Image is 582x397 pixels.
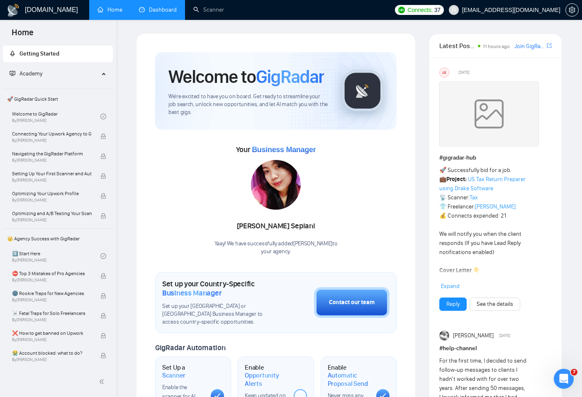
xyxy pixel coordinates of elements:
div: US [440,68,449,77]
a: Reply [446,300,460,309]
a: [PERSON_NAME] [475,203,516,210]
button: See the details [470,298,520,311]
a: 1️⃣ Start HereBy[PERSON_NAME] [12,247,100,265]
button: Reply [439,298,467,311]
p: your agency . [214,248,338,256]
img: weqQh+iSagEgQAAAABJRU5ErkJggg== [439,81,539,147]
a: Welcome to GigRadarBy[PERSON_NAME] [12,107,100,126]
span: Business Manager [252,145,316,154]
span: ❌ How to get banned on Upwork [12,329,92,337]
h1: Enable [328,363,370,388]
span: Optimizing and A/B Testing Your Scanner for Better Results [12,209,92,218]
span: user [451,7,457,13]
span: GigRadar [256,65,324,88]
span: Connecting Your Upwork Agency to GigRadar [12,130,92,138]
span: 11 hours ago [483,44,510,49]
span: 👑 Agency Success with GigRadar [4,230,112,247]
h1: # gigradar-hub [439,153,552,162]
img: Pavel [439,331,449,341]
img: upwork-logo.png [398,7,405,13]
img: 1708932398273-WhatsApp%20Image%202024-02-26%20at%2015.20.52.jpeg [251,160,301,210]
strong: Project: [446,176,467,183]
span: setting [566,7,578,13]
span: lock [100,153,106,159]
span: lock [100,213,106,219]
span: Opportunity Alerts [245,371,287,387]
span: Expand [441,283,460,290]
img: gigradar-logo.png [342,70,383,111]
span: By [PERSON_NAME] [12,357,92,362]
span: 🚀 GigRadar Quick Start [4,91,112,107]
span: lock [100,313,106,319]
span: [DATE] [458,69,470,76]
span: check-circle [100,253,106,259]
span: lock [100,353,106,358]
div: [PERSON_NAME] Sepiani [214,219,338,233]
button: setting [565,3,579,17]
a: Tax [470,194,478,201]
img: logo [7,4,20,17]
span: Academy [10,70,42,77]
span: By [PERSON_NAME] [12,178,92,183]
span: double-left [99,378,107,386]
span: By [PERSON_NAME] [12,278,92,283]
span: ⛔ Top 3 Mistakes of Pro Agencies [12,269,92,278]
span: We're excited to have you on board. Get ready to streamline your job search, unlock new opportuni... [168,93,329,116]
span: rocket [10,51,15,56]
span: By [PERSON_NAME] [12,198,92,203]
span: 🌚 Rookie Traps for New Agencies [12,289,92,298]
a: US Tax Return Preparer using Drake Software [439,176,526,192]
span: 7 [571,369,577,375]
span: By [PERSON_NAME] [12,298,92,303]
div: Yaay! We have successfully added [PERSON_NAME] to [214,240,338,256]
span: By [PERSON_NAME] [12,138,92,143]
span: [DATE] [499,332,510,339]
span: Latest Posts from the GigRadar Community [439,41,475,51]
iframe: Intercom live chat [554,369,574,389]
li: Getting Started [3,46,113,62]
span: GigRadar Automation [155,343,225,352]
a: dashboardDashboard [139,6,177,13]
span: lock [100,173,106,179]
h1: Set Up a [162,363,204,380]
h1: Enable [245,363,287,388]
a: searchScanner [193,6,224,13]
span: Set up your [GEOGRAPHIC_DATA] or [GEOGRAPHIC_DATA] Business Manager to access country-specific op... [162,303,273,326]
span: Automatic Proposal Send [328,371,370,387]
span: Academy [19,70,42,77]
span: export [547,42,552,49]
span: By [PERSON_NAME] [12,317,92,322]
span: lock [100,193,106,199]
span: lock [100,293,106,299]
span: ☠️ Fatal Traps for Solo Freelancers [12,309,92,317]
span: Getting Started [19,50,59,57]
span: Scanner [162,371,185,380]
span: lock [100,273,106,279]
span: [PERSON_NAME] [453,331,494,340]
h1: Set up your Country-Specific [162,279,273,298]
span: 37 [434,5,441,15]
span: Your [236,145,316,154]
span: Setting Up Your First Scanner and Auto-Bidder [12,169,92,178]
span: 😭 Account blocked: what to do? [12,349,92,357]
span: Navigating the GigRadar Platform [12,150,92,158]
span: Optimizing Your Upwork Profile [12,189,92,198]
span: lock [100,133,106,139]
span: lock [100,333,106,339]
a: Join GigRadar Slack Community [514,42,545,51]
button: Contact our team [314,287,390,318]
span: check-circle [100,114,106,119]
span: By [PERSON_NAME] [12,337,92,342]
span: Connects: [407,5,432,15]
a: See the details [477,300,513,309]
h1: # help-channel [439,344,552,353]
strong: Cover Letter 👇 [439,267,480,274]
h1: Welcome to [168,65,324,88]
span: By [PERSON_NAME] [12,218,92,223]
span: Home [5,27,40,44]
a: homeHome [97,6,122,13]
span: By [PERSON_NAME] [12,158,92,163]
a: setting [565,7,579,13]
span: fund-projection-screen [10,70,15,76]
span: Business Manager [162,288,222,298]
